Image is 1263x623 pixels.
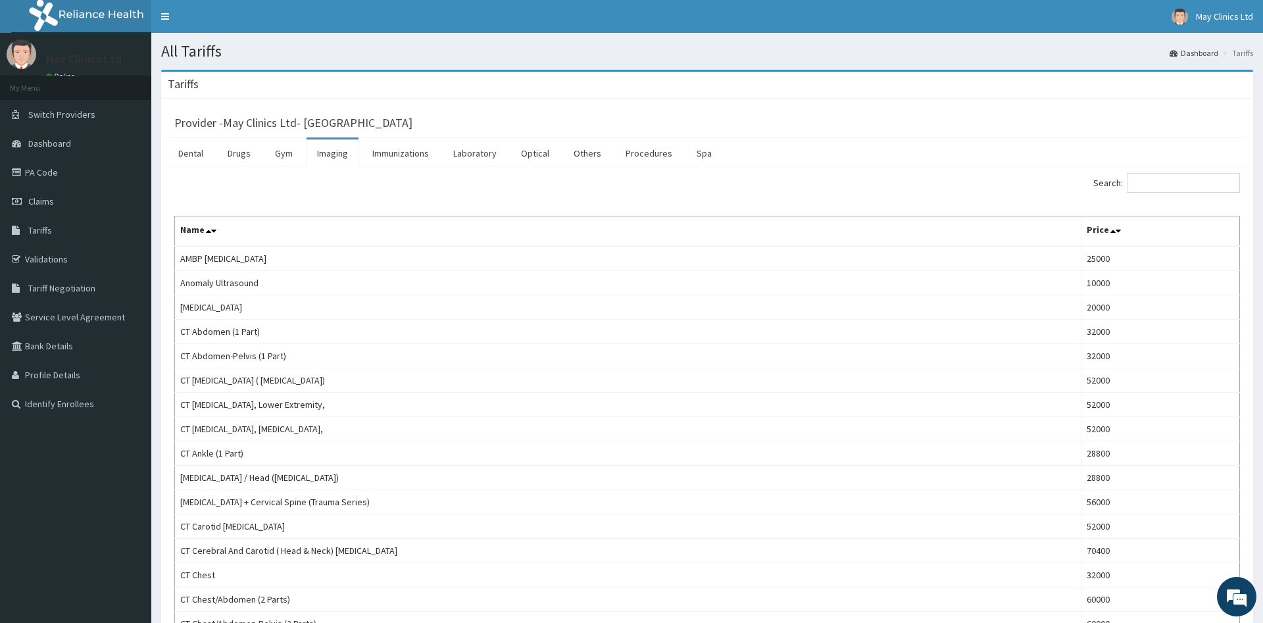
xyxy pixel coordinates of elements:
[1081,466,1240,490] td: 28800
[175,563,1081,587] td: CT Chest
[1081,587,1240,612] td: 60000
[1081,441,1240,466] td: 28800
[7,359,251,405] textarea: Type your message and hit 'Enter'
[175,466,1081,490] td: [MEDICAL_DATA] / Head ([MEDICAL_DATA])
[175,393,1081,417] td: CT [MEDICAL_DATA], Lower Extremity,
[1081,271,1240,295] td: 10000
[28,195,54,207] span: Claims
[46,53,122,65] p: May Clinics Ltd
[28,109,95,120] span: Switch Providers
[443,139,507,167] a: Laboratory
[1081,563,1240,587] td: 32000
[175,441,1081,466] td: CT Ankle (1 Part)
[28,224,52,236] span: Tariffs
[563,139,612,167] a: Others
[216,7,247,38] div: Minimize live chat window
[1081,393,1240,417] td: 52000
[1172,9,1188,25] img: User Image
[1127,173,1240,193] input: Search:
[307,139,359,167] a: Imaging
[28,137,71,149] span: Dashboard
[175,271,1081,295] td: Anomaly Ultrasound
[76,166,182,299] span: We're online!
[28,282,95,294] span: Tariff Negotiation
[510,139,560,167] a: Optical
[175,295,1081,320] td: [MEDICAL_DATA]
[1081,246,1240,271] td: 25000
[1093,173,1240,193] label: Search:
[1220,47,1253,59] li: Tariffs
[175,490,1081,514] td: [MEDICAL_DATA] + Cervical Spine (Trauma Series)
[264,139,303,167] a: Gym
[1170,47,1218,59] a: Dashboard
[1081,539,1240,563] td: 70400
[175,344,1081,368] td: CT Abdomen-Pelvis (1 Part)
[217,139,261,167] a: Drugs
[174,117,412,129] h3: Provider - May Clinics Ltd- [GEOGRAPHIC_DATA]
[161,43,1253,60] h1: All Tariffs
[175,368,1081,393] td: CT [MEDICAL_DATA] ( [MEDICAL_DATA])
[1081,216,1240,247] th: Price
[1081,295,1240,320] td: 20000
[168,139,214,167] a: Dental
[46,72,78,81] a: Online
[1081,344,1240,368] td: 32000
[68,74,221,91] div: Chat with us now
[1196,11,1253,22] span: May Clinics Ltd
[686,139,722,167] a: Spa
[175,417,1081,441] td: CT [MEDICAL_DATA], [MEDICAL_DATA],
[175,320,1081,344] td: CT Abdomen (1 Part)
[175,539,1081,563] td: CT Cerebral And Carotid ( Head & Neck) [MEDICAL_DATA]
[615,139,683,167] a: Procedures
[7,39,36,69] img: User Image
[175,514,1081,539] td: CT Carotid [MEDICAL_DATA]
[175,587,1081,612] td: CT Chest/Abdomen (2 Parts)
[1081,490,1240,514] td: 56000
[24,66,53,99] img: d_794563401_company_1708531726252_794563401
[1081,320,1240,344] td: 32000
[362,139,439,167] a: Immunizations
[175,216,1081,247] th: Name
[1081,514,1240,539] td: 52000
[168,78,199,90] h3: Tariffs
[1081,417,1240,441] td: 52000
[175,246,1081,271] td: AMBP [MEDICAL_DATA]
[1081,368,1240,393] td: 52000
